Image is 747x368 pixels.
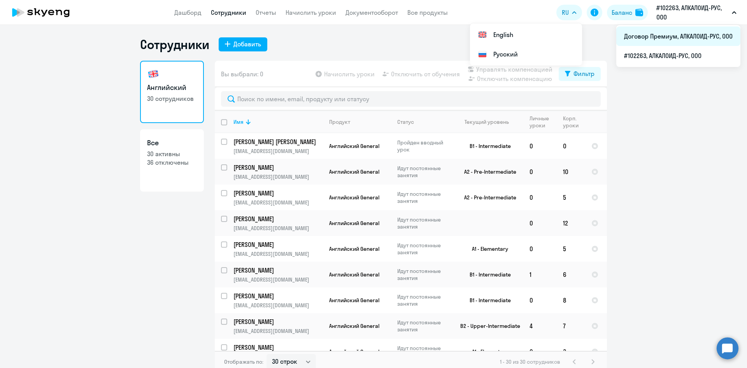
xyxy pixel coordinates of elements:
td: 10 [557,159,585,185]
td: 0 [523,236,557,262]
td: 0 [523,159,557,185]
div: Продукт [329,118,350,125]
td: 5 [557,185,585,210]
p: [EMAIL_ADDRESS][DOMAIN_NAME] [233,199,323,206]
p: [PERSON_NAME] [PERSON_NAME] [233,137,321,146]
td: B2 - Upper-Intermediate [451,313,523,339]
div: Имя [233,118,244,125]
div: Личные уроки [530,115,556,129]
td: 0 [523,133,557,159]
p: [EMAIL_ADDRESS][DOMAIN_NAME] [233,173,323,180]
a: [PERSON_NAME] [233,266,323,275]
a: [PERSON_NAME] [233,240,323,249]
button: Добавить [219,37,267,51]
a: Отчеты [256,9,276,16]
div: Статус [397,118,414,125]
div: Имя [233,118,323,125]
p: Идут постоянные занятия [397,190,451,204]
td: A1 - Elementary [451,339,523,364]
td: 0 [523,210,557,236]
p: [EMAIL_ADDRESS][DOMAIN_NAME] [233,250,323,257]
p: [EMAIL_ADDRESS][DOMAIN_NAME] [233,302,323,309]
div: Личные уроки [530,115,551,129]
span: RU [562,8,569,17]
a: Дашборд [174,9,202,16]
div: Корп. уроки [563,115,585,129]
span: Английский General [329,322,379,329]
a: [PERSON_NAME] [233,292,323,300]
button: RU [556,5,582,20]
a: Документооборот [345,9,398,16]
div: Текущий уровень [457,118,523,125]
p: [PERSON_NAME] [233,189,321,197]
img: balance [635,9,643,16]
img: english [147,68,160,80]
td: 0 [523,287,557,313]
td: B1 - Intermediate [451,262,523,287]
p: [PERSON_NAME] [233,215,321,223]
a: [PERSON_NAME] [233,163,323,172]
a: [PERSON_NAME] [233,215,323,223]
span: Английский General [329,348,379,355]
span: Английский General [329,220,379,227]
button: #102263, АЛКАЛОИД-РУС, ООО [652,3,740,22]
span: Вы выбрали: 0 [221,69,263,79]
div: Статус [397,118,451,125]
p: Идут постоянные занятия [397,242,451,256]
button: Балансbalance [607,5,648,20]
div: Продукт [329,118,391,125]
ul: RU [616,25,740,67]
td: A2 - Pre-Intermediate [451,159,523,185]
p: Идут постоянные занятия [397,268,451,282]
td: 3 [557,339,585,364]
td: B1 - Intermediate [451,287,523,313]
a: Начислить уроки [286,9,336,16]
td: 0 [557,133,585,159]
a: Сотрудники [211,9,246,16]
p: [PERSON_NAME] [233,163,321,172]
p: Идут постоянные занятия [397,293,451,307]
div: Фильтр [573,69,594,78]
h1: Сотрудники [140,37,209,52]
span: Отображать по: [224,358,263,365]
td: 1 [523,262,557,287]
p: #102263, АЛКАЛОИД-РУС, ООО [656,3,729,22]
a: Все30 активны36 отключены [140,129,204,192]
p: [EMAIL_ADDRESS][DOMAIN_NAME] [233,276,323,283]
p: [PERSON_NAME] [233,240,321,249]
td: 4 [523,313,557,339]
td: A1 - Elementary [451,236,523,262]
span: Английский General [329,271,379,278]
td: 7 [557,313,585,339]
span: Английский General [329,245,379,252]
p: [PERSON_NAME] [233,292,321,300]
div: Текущий уровень [465,118,509,125]
p: [EMAIL_ADDRESS][DOMAIN_NAME] [233,328,323,335]
p: Идут постоянные занятия [397,319,451,333]
a: Все продукты [407,9,448,16]
span: 1 - 30 из 30 сотрудников [500,358,560,365]
a: [PERSON_NAME] [233,343,323,352]
p: Идут постоянные занятия [397,216,451,230]
td: B1 - Intermediate [451,133,523,159]
p: Пройден вводный урок [397,139,451,153]
td: 0 [523,185,557,210]
a: Английский30 сотрудников [140,61,204,123]
p: [PERSON_NAME] [233,317,321,326]
p: [EMAIL_ADDRESS][DOMAIN_NAME] [233,225,323,232]
p: 36 отключены [147,158,197,167]
p: Идут постоянные занятия [397,345,451,359]
a: [PERSON_NAME] [233,317,323,326]
p: [PERSON_NAME] [233,266,321,275]
td: 0 [523,339,557,364]
p: [EMAIL_ADDRESS][DOMAIN_NAME] [233,148,323,155]
span: Английский General [329,168,379,175]
img: English [478,30,487,39]
a: [PERSON_NAME] [233,189,323,197]
div: Корп. уроки [563,115,580,129]
td: 6 [557,262,585,287]
td: 5 [557,236,585,262]
h3: Все [147,138,197,148]
p: 30 активны [147,150,197,158]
